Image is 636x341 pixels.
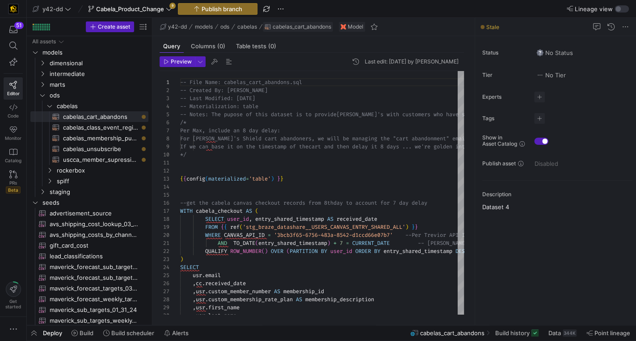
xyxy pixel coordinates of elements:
span: Editor [7,91,20,96]
span: ( [255,240,258,247]
span: CURRENT_DATE [352,240,390,247]
div: 18 [160,215,169,223]
button: Build scheduler [99,325,158,341]
span: Status [482,50,527,56]
img: No status [536,49,543,56]
span: -- [PERSON_NAME], delay 7 days (see comments above) [418,240,577,247]
button: ods [218,21,232,32]
span: cabelas_cart_abandons​​​​​​​​​​ [63,112,138,122]
span: avs_shipping_costs_by_channel_04_11_24​​​​​​ [50,230,138,240]
div: 29 [160,303,169,312]
span: Experts [482,94,527,100]
span: Tags [482,115,527,122]
span: Data [548,329,561,337]
span: -- Created By: [PERSON_NAME] [180,87,268,94]
img: https://storage.googleapis.com/y42-prod-data-exchange/images/uAsz27BndGEK0hZWDFeOjoxA7jCwgK9jE472... [9,4,18,13]
div: Press SPACE to select this row. [30,261,148,272]
a: maverick_sub_targets_01_31_24​​​​​​ [30,304,148,315]
a: avs_shipping_cost_lookup_03_15_24​​​​​​ [30,219,148,229]
div: Press SPACE to select this row. [30,208,148,219]
span: cabelas [57,101,147,111]
span: email [205,272,221,279]
div: Press SPACE to select this row. [30,68,148,79]
span: spiff [57,176,147,186]
div: 51 [14,22,24,29]
div: Press SPACE to select this row. [30,283,148,294]
span: usr [193,272,202,279]
span: ORDER [355,248,371,255]
div: 6 [160,118,169,126]
a: cabelas_class_event_registrants​​​​​​​​​​ [30,122,148,133]
a: maverick_forecast_weekly_targets_03_25_24​​​​​​ [30,294,148,304]
span: staging [50,187,147,197]
span: rockerbox [57,165,147,176]
a: Monitor [4,122,23,144]
a: maverick_forecast_targets_03_25_24​​​​​​ [30,283,148,294]
span: maverick_forecast_sub_targets_03_25_24​​​​​​ [50,262,138,272]
button: y42-dd [30,3,73,15]
div: Press SPACE to select this row. [30,36,148,47]
div: Press SPACE to select this row. [30,315,148,326]
span: cabelas_unsubscribe​​​​​​​​​​ [63,144,138,154]
span: } [412,223,415,231]
div: 24 [160,263,169,271]
div: 28 [160,295,169,303]
span: ) [327,240,330,247]
span: Get started [5,299,21,309]
span: cabelas_class_event_registrants​​​​​​​​​​ [63,122,138,133]
div: 16 [160,199,169,207]
a: cabelas_cart_abandons​​​​​​​​​​ [30,111,148,122]
span: Preview [171,59,192,65]
a: maverick_sub_targets_weekly_01_31_24​​​​​​ [30,315,148,326]
span: } [415,223,418,231]
span: first_name [208,304,240,311]
span: . [202,272,205,279]
div: Press SPACE to select this row. [30,79,148,90]
span: = [268,232,271,239]
span: entry_shared_timestamp [258,240,327,247]
div: Press SPACE to select this row. [30,272,148,283]
button: Alerts [160,325,193,341]
span: FROM [205,223,218,231]
div: 12 [160,167,169,175]
span: day to account for 7 day delay [333,199,427,206]
span: ) [405,223,409,231]
div: 14 [160,183,169,191]
span: WITH [180,207,193,215]
a: avs_shipping_costs_by_channel_04_11_24​​​​​​ [30,229,148,240]
span: ) [265,248,268,255]
span: AND [218,240,227,247]
span: usr [196,288,205,295]
span: AS [327,215,333,223]
span: . [205,312,208,319]
span: ROW_NUMBER [230,248,261,255]
span: QUALIFY [205,248,227,255]
span: . [205,296,208,303]
span: WHERE [205,232,221,239]
span: Create asset [98,24,130,30]
span: received_date [205,280,246,287]
span: ref [230,223,240,231]
span: entry_shared_timestamp [383,248,452,255]
span: --Per Trevior API ID for [PERSON_NAME]'s checkout Canvas [405,232,581,239]
div: Press SPACE to select this row. [30,294,148,304]
span: marts [50,80,147,90]
span: ) [271,175,274,182]
button: Data344K [544,325,581,341]
span: AS [296,296,302,303]
a: cabelas_membership_purchase​​​​​​​​​​ [30,133,148,143]
div: Press SPACE to select this row. [30,47,148,58]
div: 5 [160,110,169,118]
span: user_id [227,215,249,223]
span: = [346,240,349,247]
a: maverick_forecast_sub_targets_weekly_03_25_24​​​​​​ [30,272,148,283]
button: Getstarted [4,278,23,313]
div: 23 [160,255,169,263]
span: Build scheduler [111,329,154,337]
p: Description [482,191,632,198]
div: 15 [160,191,169,199]
span: Point lineage [594,329,630,337]
span: entry_shared_timestamp [255,215,324,223]
div: 20 [160,231,169,239]
span: gift_card_cost​​​​​​ [50,240,138,251]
